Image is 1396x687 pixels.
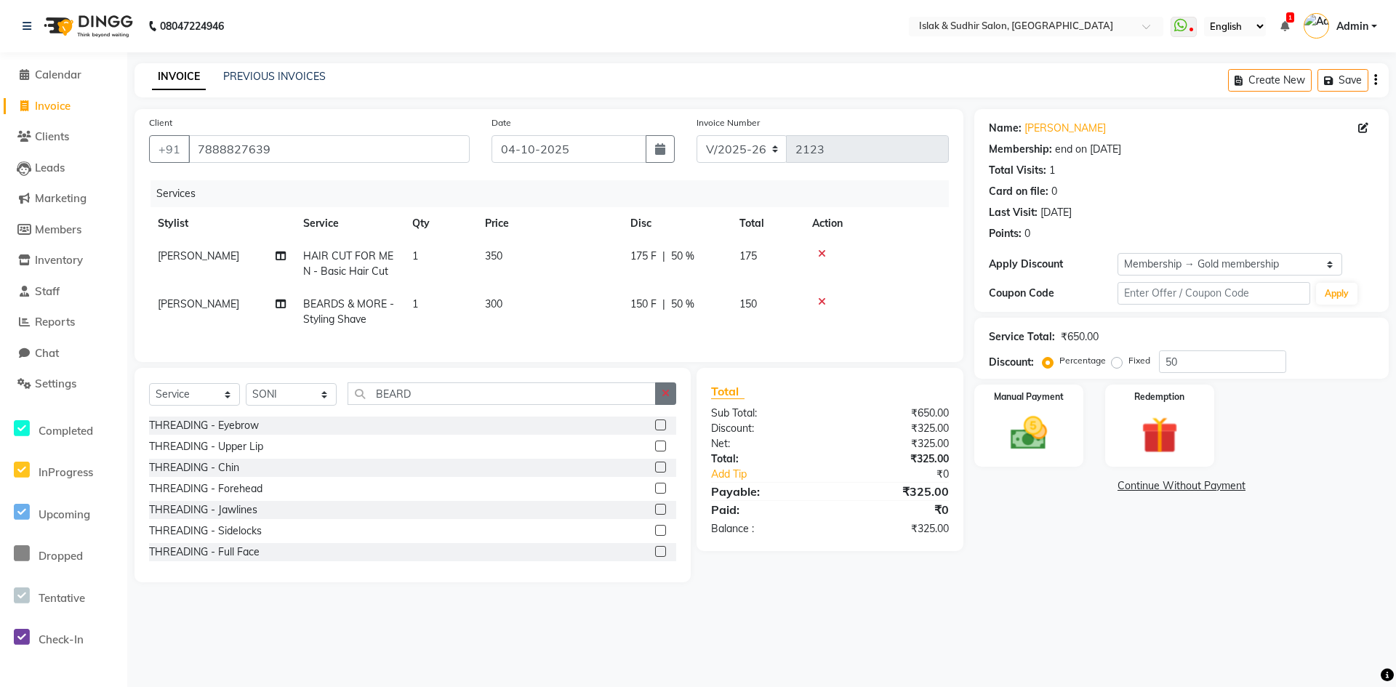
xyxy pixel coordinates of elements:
span: Staff [35,284,60,298]
span: Leads [35,161,65,174]
a: Leads [4,160,124,177]
div: THREADING - Chin [149,460,239,475]
div: THREADING - Full Face [149,545,260,560]
th: Total [731,207,803,240]
div: THREADING - Sidelocks [149,523,262,539]
div: Sub Total: [700,406,830,421]
span: Settings [35,377,76,390]
span: 50 % [671,249,694,264]
label: Manual Payment [994,390,1064,403]
a: Chat [4,345,124,362]
div: 1 [1049,163,1055,178]
span: Chat [35,346,59,360]
a: 1 [1280,20,1289,33]
span: Completed [39,424,93,438]
button: Save [1317,69,1368,92]
div: Name: [989,121,1022,136]
span: BEARDS & MORE - Styling Shave [303,297,394,326]
span: Members [35,222,81,236]
a: Settings [4,376,124,393]
div: ₹0 [830,501,960,518]
div: Net: [700,436,830,451]
div: [DATE] [1040,205,1072,220]
span: 150 F [630,297,657,312]
th: Action [803,207,949,240]
a: Calendar [4,67,124,84]
th: Stylist [149,207,294,240]
b: 08047224946 [160,6,224,47]
button: +91 [149,135,190,163]
img: _gift.svg [1130,412,1190,458]
div: Points: [989,226,1022,241]
th: Qty [404,207,476,240]
a: Continue Without Payment [977,478,1386,494]
input: Search by Name/Mobile/Email/Code [188,135,470,163]
img: _cash.svg [999,412,1059,454]
a: Reports [4,314,124,331]
div: Last Visit: [989,205,1038,220]
span: HAIR CUT FOR MEN - Basic Hair Cut [303,249,393,278]
span: [PERSON_NAME] [158,249,239,262]
div: Coupon Code [989,286,1118,301]
div: Paid: [700,501,830,518]
span: Reports [35,315,75,329]
div: ₹325.00 [830,483,960,500]
a: Inventory [4,252,124,269]
div: THREADING - Jawlines [149,502,257,518]
span: 175 F [630,249,657,264]
span: Inventory [35,253,83,267]
span: InProgress [39,465,93,479]
span: Marketing [35,191,87,205]
button: Create New [1228,69,1312,92]
a: PREVIOUS INVOICES [223,70,326,83]
span: 300 [485,297,502,310]
div: Service Total: [989,329,1055,345]
span: Dropped [39,549,83,563]
span: 1 [412,297,418,310]
span: 50 % [671,297,694,312]
span: Upcoming [39,507,90,521]
div: Balance : [700,521,830,537]
th: Price [476,207,622,240]
span: | [662,297,665,312]
div: end on [DATE] [1055,142,1121,157]
div: 0 [1051,184,1057,199]
div: Payable: [700,483,830,500]
div: Services [151,180,960,207]
span: 150 [739,297,757,310]
img: logo [37,6,137,47]
span: | [662,249,665,264]
a: Add Tip [700,467,851,482]
div: THREADING - Forehead [149,481,262,497]
div: ₹325.00 [830,521,960,537]
div: Total: [700,451,830,467]
div: Membership: [989,142,1052,157]
div: THREADING - Upper Lip [149,439,263,454]
a: Invoice [4,98,124,115]
label: Invoice Number [697,116,760,129]
input: Search or Scan [348,382,656,405]
a: INVOICE [152,64,206,90]
div: Discount: [989,355,1034,370]
div: ₹325.00 [830,421,960,436]
div: THREADING - Eyebrow [149,418,259,433]
span: 175 [739,249,757,262]
div: Discount: [700,421,830,436]
span: Calendar [35,68,81,81]
span: 350 [485,249,502,262]
a: Members [4,222,124,238]
div: Apply Discount [989,257,1118,272]
div: ₹325.00 [830,451,960,467]
div: ₹325.00 [830,436,960,451]
input: Enter Offer / Coupon Code [1118,282,1310,305]
span: Clients [35,129,69,143]
span: Total [711,384,745,399]
label: Client [149,116,172,129]
th: Service [294,207,404,240]
div: Total Visits: [989,163,1046,178]
span: 1 [412,249,418,262]
label: Fixed [1128,354,1150,367]
a: Marketing [4,190,124,207]
span: 1 [1286,12,1294,23]
span: Invoice [35,99,71,113]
